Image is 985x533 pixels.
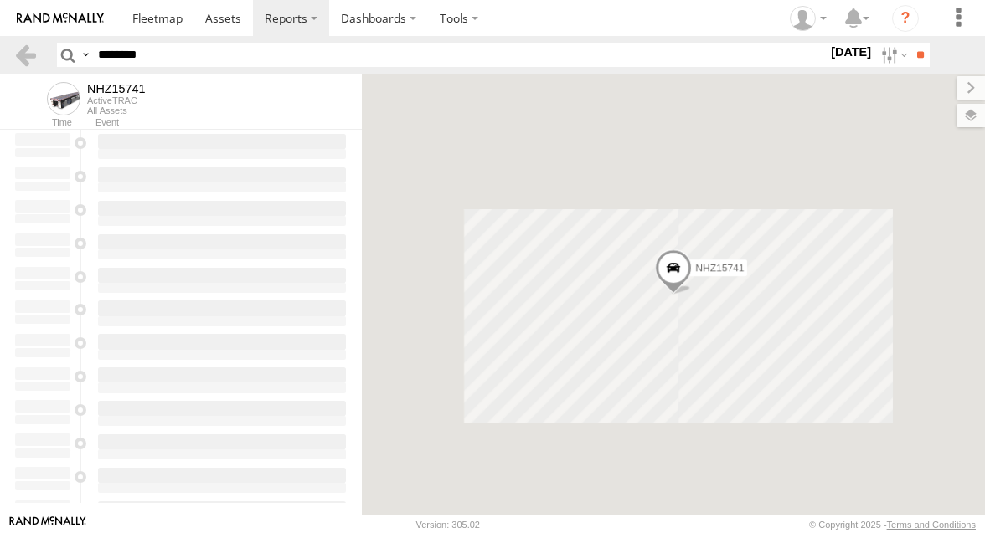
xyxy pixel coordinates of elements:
[695,262,744,274] span: NHZ15741
[892,5,919,32] i: ?
[87,105,146,115] div: All Assets
[9,516,86,533] a: Visit our Website
[874,43,910,67] label: Search Filter Options
[87,95,146,105] div: ActiveTRAC
[828,43,874,61] label: [DATE]
[87,82,146,95] div: NHZ15741 - View Asset History
[95,119,362,127] div: Event
[887,520,976,530] a: Terms and Conditions
[416,520,480,530] div: Version: 305.02
[809,520,976,530] div: © Copyright 2025 -
[13,43,38,67] a: Back to previous Page
[784,6,833,31] div: Zulema McIntosch
[13,119,72,127] div: Time
[17,13,104,24] img: rand-logo.svg
[79,43,92,67] label: Search Query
